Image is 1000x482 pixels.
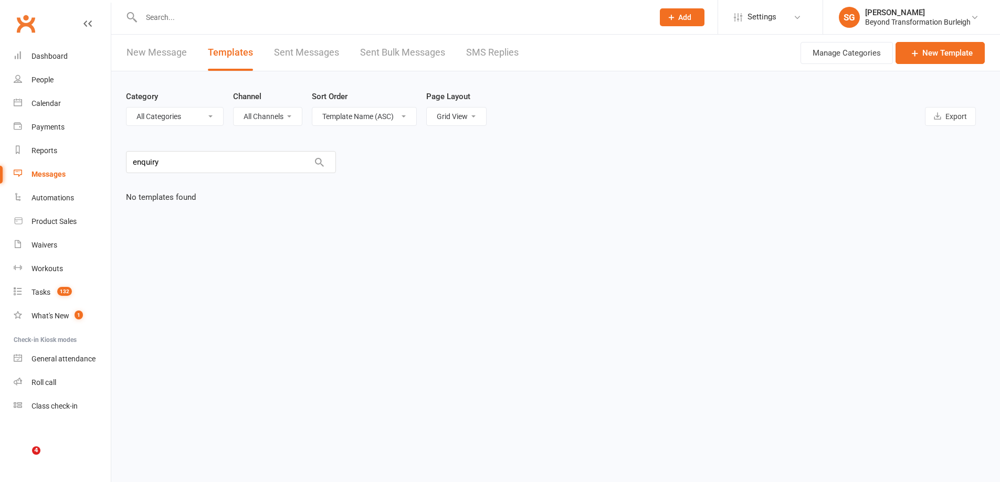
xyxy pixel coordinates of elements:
input: Search by name [126,151,336,173]
a: Sent Bulk Messages [360,35,445,71]
a: Messages [14,163,111,186]
a: Reports [14,139,111,163]
div: Calendar [31,99,61,108]
label: Page Layout [426,90,470,103]
a: People [14,68,111,92]
button: Export [925,107,976,126]
div: Payments [31,123,65,131]
a: SMS Replies [466,35,519,71]
span: Settings [748,5,776,29]
a: General attendance kiosk mode [14,347,111,371]
a: What's New1 [14,304,111,328]
a: Workouts [14,257,111,281]
label: Channel [233,90,261,103]
div: General attendance [31,355,96,363]
a: Payments [14,115,111,139]
a: New Template [896,42,985,64]
a: Product Sales [14,210,111,233]
a: Tasks 132 [14,281,111,304]
a: Sent Messages [274,35,339,71]
button: Manage Categories [801,42,893,64]
div: What's New [31,312,69,320]
span: 1 [75,310,83,319]
div: Messages [31,170,66,178]
div: Waivers [31,241,57,249]
div: SG [839,7,860,28]
a: Dashboard [14,45,111,68]
span: Add [678,13,691,22]
div: Reports [31,146,57,155]
a: Clubworx [13,10,39,37]
span: 4 [32,446,40,455]
a: Roll call [14,371,111,394]
div: Automations [31,194,74,202]
div: Beyond Transformation Burleigh [865,17,971,27]
div: Roll call [31,378,56,387]
a: Templates [208,35,253,71]
a: Waivers [14,233,111,257]
div: [PERSON_NAME] [865,8,971,17]
a: New Message [127,35,187,71]
label: Category [126,90,158,103]
div: Dashboard [31,52,68,60]
input: Search... [138,10,646,25]
div: Class check-in [31,402,78,410]
a: Class kiosk mode [14,394,111,418]
div: Tasks [31,288,50,296]
button: Add [660,8,704,26]
a: Calendar [14,92,111,115]
div: Product Sales [31,217,77,226]
a: Automations [14,186,111,210]
iframe: Intercom live chat [10,446,36,472]
div: People [31,76,54,84]
div: Workouts [31,264,63,273]
label: Sort Order [312,90,348,103]
span: 132 [57,287,72,296]
div: No templates found [126,191,405,203]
